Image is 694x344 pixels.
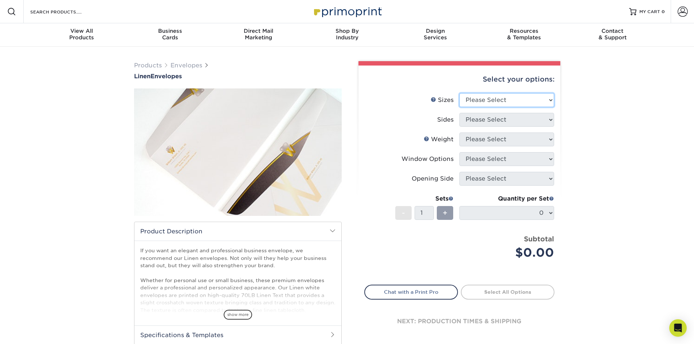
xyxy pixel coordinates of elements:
div: Quantity per Set [459,194,554,203]
span: show more [224,310,252,320]
a: BusinessCards [126,23,214,47]
div: Products [38,28,126,41]
span: Contact [568,28,657,34]
span: Resources [480,28,568,34]
span: Business [126,28,214,34]
div: Weight [424,135,454,144]
div: Open Intercom Messenger [669,319,687,337]
div: Sets [395,194,454,203]
div: Window Options [401,155,454,163]
a: Contact& Support [568,23,657,47]
a: DesignServices [391,23,480,47]
div: Opening Side [412,174,454,183]
span: Design [391,28,480,34]
input: SEARCH PRODUCTS..... [30,7,101,16]
div: Cards [126,28,214,41]
img: Linen 01 [134,80,342,224]
div: Select your options: [364,66,554,93]
img: Primoprint [311,4,384,19]
a: Products [134,62,162,69]
div: Sides [437,115,454,124]
span: 0 [662,9,665,14]
div: $0.00 [465,244,554,261]
div: Marketing [214,28,303,41]
div: Sizes [431,96,454,104]
span: MY CART [639,9,660,15]
a: Shop ByIndustry [303,23,391,47]
div: & Templates [480,28,568,41]
a: Chat with a Print Pro [364,285,458,299]
h1: Envelopes [134,73,342,80]
span: View All [38,28,126,34]
div: Services [391,28,480,41]
div: Industry [303,28,391,41]
a: LinenEnvelopes [134,73,342,80]
a: Select All Options [461,285,554,299]
h2: Product Description [134,222,341,241]
strong: Subtotal [524,235,554,243]
div: next: production times & shipping [364,300,554,343]
span: Shop By [303,28,391,34]
span: - [402,207,405,218]
div: & Support [568,28,657,41]
a: Envelopes [170,62,202,69]
a: Resources& Templates [480,23,568,47]
span: Linen [134,73,150,80]
a: View AllProducts [38,23,126,47]
span: + [443,207,447,218]
span: Direct Mail [214,28,303,34]
a: Direct MailMarketing [214,23,303,47]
